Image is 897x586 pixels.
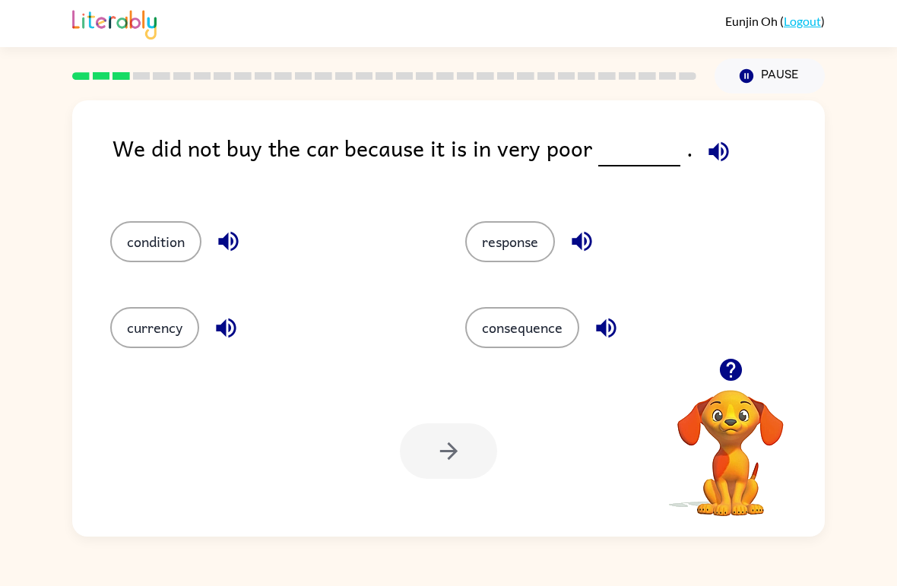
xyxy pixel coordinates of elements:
[465,307,579,348] button: consequence
[725,14,780,28] span: Eunjin Oh
[110,221,201,262] button: condition
[113,131,825,191] div: We did not buy the car because it is in very poor .
[72,6,157,40] img: Literably
[784,14,821,28] a: Logout
[110,307,199,348] button: currency
[465,221,555,262] button: response
[725,14,825,28] div: ( )
[655,366,807,518] video: Your browser must support playing .mp4 files to use Literably. Please try using another browser.
[715,59,825,93] button: Pause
